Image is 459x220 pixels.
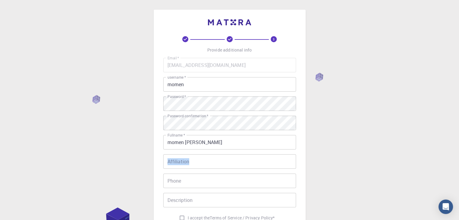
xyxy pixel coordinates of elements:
label: username [167,75,186,80]
text: 3 [273,37,275,41]
p: Provide additional info [207,47,252,53]
label: Password confirmation [167,113,208,118]
label: Email [167,55,179,61]
div: Open Intercom Messenger [438,200,453,214]
label: Fullname [167,133,185,138]
label: Password [167,94,186,99]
